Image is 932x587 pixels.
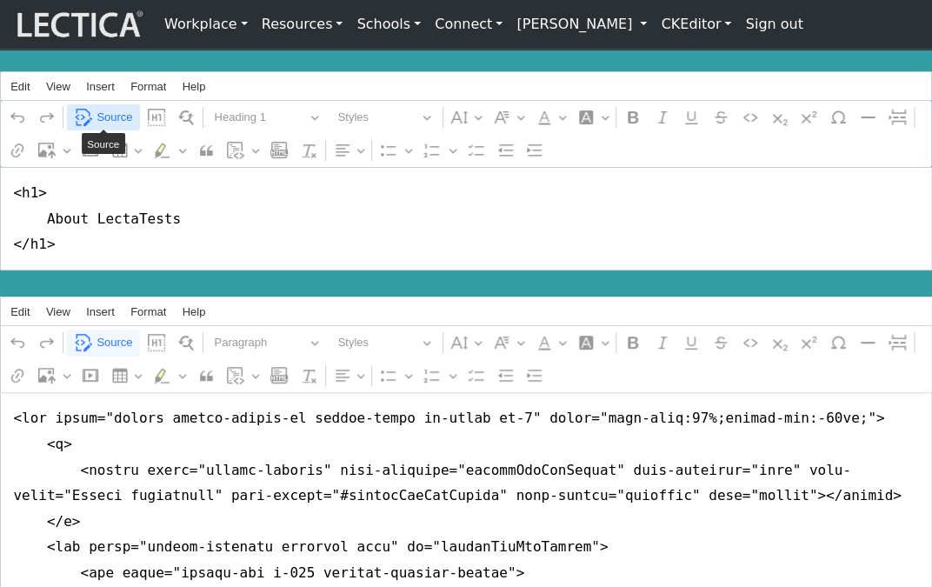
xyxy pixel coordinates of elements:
[428,7,509,42] a: Connect
[207,330,327,357] button: Paragraph, Heading
[46,81,70,92] span: View
[67,330,140,357] button: Source
[67,104,140,131] button: Source
[97,107,132,128] span: Source
[1,297,931,326] div: Editor menu bar
[10,306,30,317] span: Edit
[86,81,115,92] span: Insert
[97,332,132,353] span: Source
[183,81,206,92] span: Help
[337,332,416,353] span: Styles
[130,306,166,317] span: Format
[130,81,166,92] span: Format
[654,7,738,42] a: CKEditor
[207,104,327,131] button: Heading 1, Heading
[13,8,143,41] img: lecticalive
[10,81,30,92] span: Edit
[255,7,350,42] a: Resources
[330,330,439,357] button: Styles
[46,306,70,317] span: View
[509,7,654,42] a: [PERSON_NAME]
[87,138,119,150] span: Source
[214,332,304,353] span: Paragraph
[86,306,115,317] span: Insert
[157,7,255,42] a: Workplace
[349,7,428,42] a: Schools
[214,107,304,128] span: Heading 1
[337,107,416,128] span: Styles
[738,7,809,42] a: Sign out
[183,306,206,317] span: Help
[1,72,931,101] div: Editor menu bar
[1,101,931,167] div: Editor toolbar
[1,326,931,392] div: Editor toolbar
[330,104,439,131] button: Styles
